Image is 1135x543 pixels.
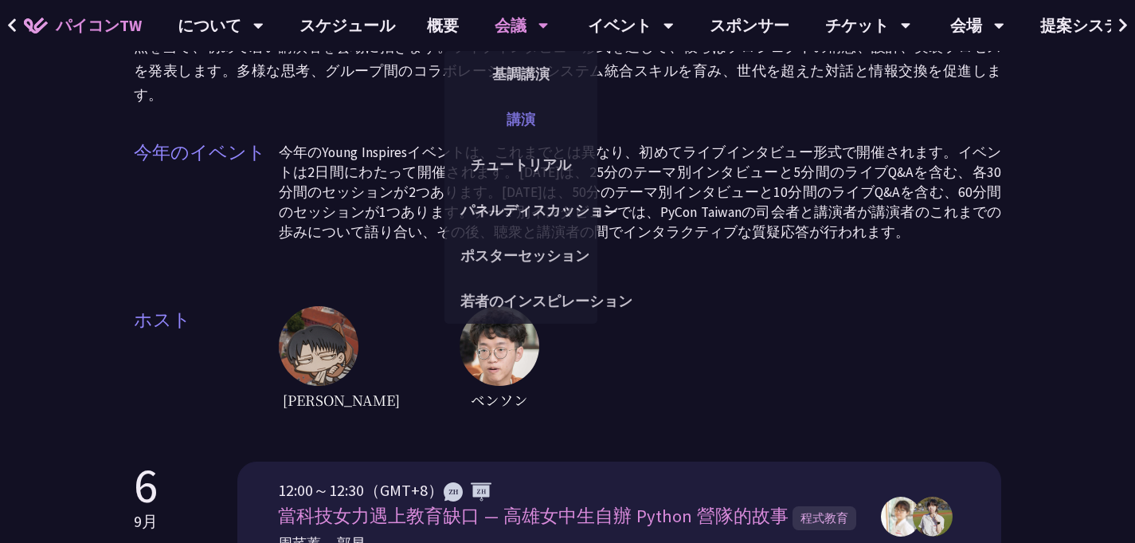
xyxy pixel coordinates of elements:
[134,511,158,531] font: 9月
[495,15,526,35] font: 会議
[950,15,982,35] font: 会場
[134,455,158,515] font: 6
[492,65,550,83] font: 基調講演
[460,292,632,310] font: 若者のインスピレーション
[278,505,789,527] font: 當科技女力遇上教育缺口 — 高雄女中生自辦 Python 營隊的故事
[460,306,539,386] img: host2.62516ee.jpg
[278,480,444,500] font: 12:00～12:30（GMT+8）
[134,141,266,163] font: 今年のイベント
[460,201,618,219] font: パネルディスカッション
[283,390,400,410] font: [PERSON_NAME]
[800,510,848,525] font: 程式教育
[913,497,953,537] img: 周芊蓁, 郭昱
[279,144,1002,241] font: 今年のYoung Inspiresイベントは、これまでとは異なり、初めてライブインタビュー形式で開催されます。イベントは2日間にわたって開催されます。[DATE]は、25分のテーマ別インタビュー...
[471,390,528,410] font: ベンソン
[427,15,459,35] font: 概要
[8,6,158,45] a: パイコンTW
[178,15,241,35] font: について
[471,155,571,174] font: チュートリアル
[881,497,921,537] img: 周芊蓁, 郭昱
[134,309,191,331] font: ホスト
[588,15,652,35] font: イベント
[444,482,491,502] img: ZHZH.38617ef.svg
[710,15,789,35] font: スポンサー
[460,246,589,265] font: ポスターセッション
[56,15,142,35] font: パイコンTW
[507,110,535,128] font: 講演
[24,18,48,33] img: PyCon TW 2025のホームアイコン
[299,15,395,35] font: スケジュール
[825,15,889,35] font: チケット
[279,306,358,386] img: host1.6ba46fc.jpg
